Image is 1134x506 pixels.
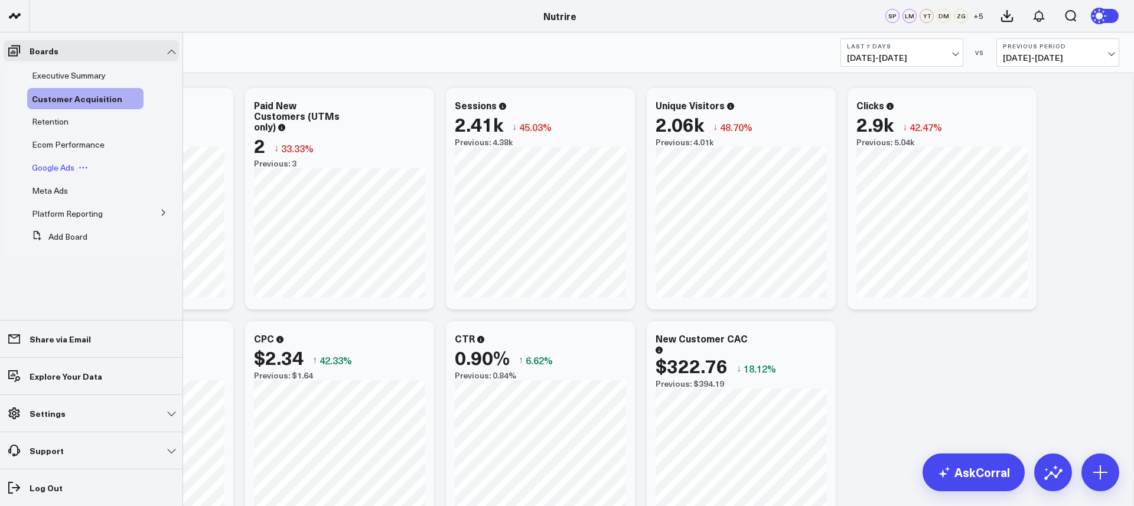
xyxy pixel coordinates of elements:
[656,99,725,112] div: Unique Visitors
[856,138,1028,147] div: Previous: 5.04k
[32,117,69,126] a: Retention
[320,354,352,367] span: 42.33%
[902,9,917,23] div: LM
[274,141,279,156] span: ↓
[737,361,741,376] span: ↓
[254,347,304,368] div: $2.34
[543,9,576,22] a: Nutrire
[32,185,68,196] span: Meta Ads
[519,352,523,368] span: ↑
[32,94,122,103] a: Customer Acquisition
[656,332,748,345] div: New Customer CAC
[713,119,718,135] span: ↓
[902,119,907,135] span: ↓
[32,139,105,150] span: Ecom Performance
[32,71,106,80] a: Executive Summary
[885,9,900,23] div: SP
[455,347,510,368] div: 0.90%
[910,120,942,133] span: 42.47%
[1003,43,1113,50] b: Previous Period
[32,70,106,81] span: Executive Summary
[32,163,74,172] a: Google Ads
[455,332,475,345] div: CTR
[254,99,340,133] div: Paid New Customers (UTMs only)
[30,371,102,381] p: Explore Your Data
[847,43,957,50] b: Last 7 Days
[30,409,66,418] p: Settings
[30,483,63,492] p: Log Out
[30,334,91,344] p: Share via Email
[923,453,1025,491] a: AskCorral
[32,116,69,127] span: Retention
[996,38,1119,67] button: Previous Period[DATE]-[DATE]
[32,140,105,149] a: Ecom Performance
[30,46,58,56] p: Boards
[744,362,776,375] span: 18.12%
[254,159,425,168] div: Previous: 3
[920,9,934,23] div: YT
[254,332,274,345] div: CPC
[656,355,728,376] div: $322.76
[455,138,626,147] div: Previous: 4.38k
[512,119,517,135] span: ↓
[856,99,884,112] div: Clicks
[656,138,827,147] div: Previous: 4.01k
[4,477,179,498] a: Log Out
[840,38,963,67] button: Last 7 Days[DATE]-[DATE]
[526,354,553,367] span: 6.62%
[856,113,894,135] div: 2.9k
[27,226,87,247] button: Add Board
[32,93,122,105] span: Customer Acquisition
[519,120,552,133] span: 45.03%
[1003,53,1113,63] span: [DATE] - [DATE]
[937,9,951,23] div: DM
[973,12,983,20] span: + 5
[847,53,957,63] span: [DATE] - [DATE]
[281,142,314,155] span: 33.33%
[254,135,265,156] div: 2
[455,371,626,380] div: Previous: 0.84%
[32,208,103,219] span: Platform Reporting
[971,9,985,23] button: +5
[32,186,68,195] a: Meta Ads
[455,99,497,112] div: Sessions
[954,9,968,23] div: ZG
[656,113,704,135] div: 2.06k
[30,446,64,455] p: Support
[32,162,74,173] span: Google Ads
[455,113,503,135] div: 2.41k
[720,120,752,133] span: 48.70%
[254,371,425,380] div: Previous: $1.64
[32,209,103,218] a: Platform Reporting
[312,352,317,368] span: ↑
[656,379,827,389] div: Previous: $394.19
[969,49,990,56] div: VS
